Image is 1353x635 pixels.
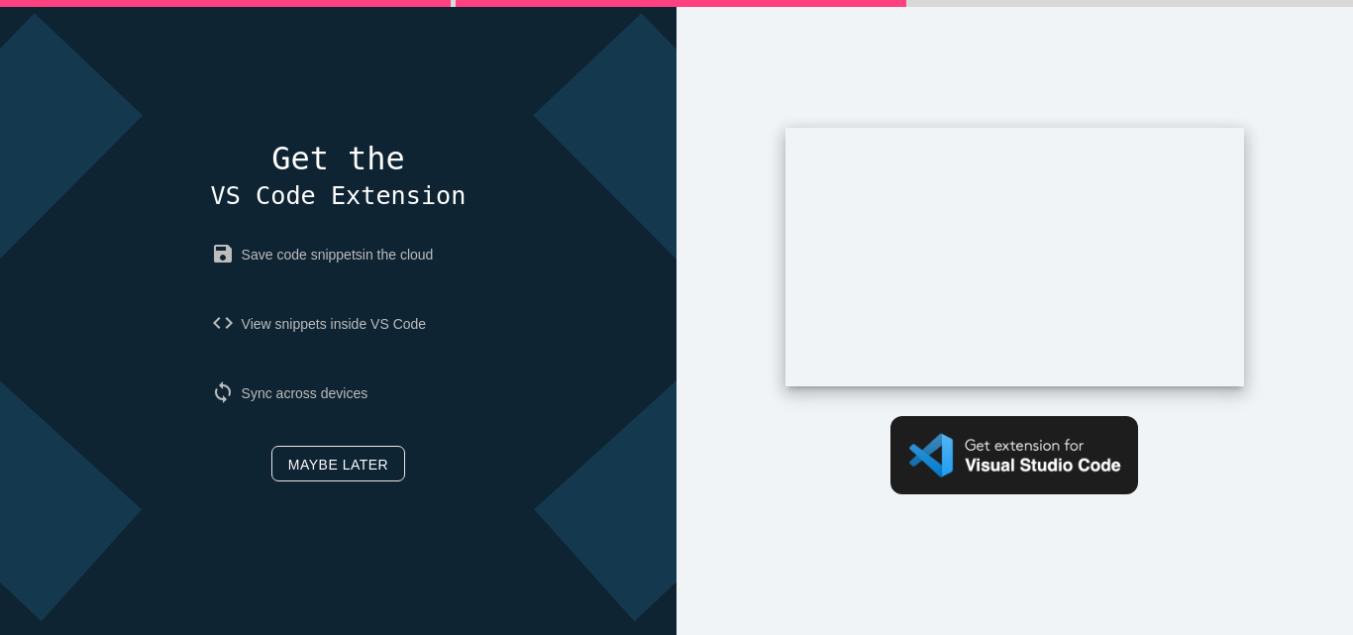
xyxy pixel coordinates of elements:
img: Get VS Code extension [890,416,1138,494]
span: in the cloud [363,247,434,263]
h4: Get the [211,142,467,213]
i: save [211,242,242,265]
i: code [211,311,242,335]
span: VS Code Extension [211,181,467,210]
i: sync [211,380,242,404]
p: Sync across devices [211,366,467,421]
a: Maybe later [271,446,405,481]
p: Save code snippets [211,227,467,282]
p: View snippets inside VS Code [211,296,467,352]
